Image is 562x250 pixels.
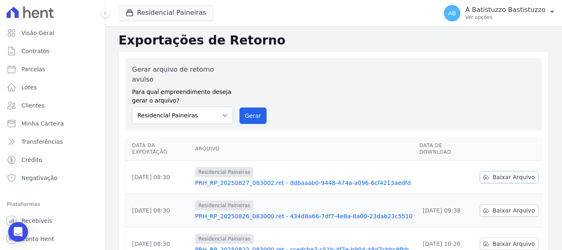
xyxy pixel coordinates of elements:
a: PRH_RP_20250827_083002.ret - ddbaaab0-9448-474a-a096-6cf4213aedfd [195,179,413,187]
a: Recebíveis [3,213,102,229]
button: Gerar [239,107,267,124]
a: Lotes [3,79,102,96]
h2: Exportações de Retorno [118,33,549,48]
span: Visão Geral [21,29,54,37]
span: Conta Hent [21,235,54,243]
span: Residencial Paineiras [195,234,253,244]
td: [DATE] 09:38 [416,194,476,227]
span: Residencial Paineiras [195,201,253,210]
a: Contratos [3,43,102,59]
a: Clientes [3,97,102,114]
span: Lotes [21,83,37,91]
a: Baixar Arquivo [480,238,539,250]
div: Open Intercom Messenger [8,222,28,242]
button: AB A Batistuzzo Bastistuzzo Ver opções [437,2,562,25]
span: AB [448,10,456,16]
span: Recebíveis [21,217,52,225]
a: Minha Carteira [3,115,102,132]
th: Data da Exportação [125,137,192,161]
a: Visão Geral [3,25,102,41]
span: Baixar Arquivo [492,173,535,181]
label: Gerar arquivo de retorno avulso [132,65,233,84]
p: Ver opções [465,14,546,21]
button: Residencial Paineiras [118,5,213,21]
td: [DATE] 08:30 [125,194,192,227]
div: Plataformas [7,199,98,209]
td: [DATE] 08:30 [125,161,192,194]
th: Arquivo [192,137,416,161]
a: Conta Hent [3,231,102,247]
a: Transferências [3,133,102,150]
label: Para qual empreendimento deseja gerar o arquivo? [132,84,233,105]
a: Parcelas [3,61,102,77]
span: Transferências [21,138,63,146]
a: Negativação [3,170,102,186]
a: Crédito [3,152,102,168]
span: Minha Carteira [21,119,64,128]
span: Parcelas [21,65,45,73]
a: Baixar Arquivo [480,171,539,183]
span: Baixar Arquivo [492,206,535,215]
span: Contratos [21,47,49,55]
a: PRH_RP_20250826_083000.ret - 434d8a66-7df7-4e8a-8a00-23dab23c5510 [195,212,413,220]
p: A Batistuzzo Bastistuzzo [465,6,546,14]
span: Crédito [21,156,42,164]
span: Baixar Arquivo [492,240,535,248]
span: Clientes [21,101,44,110]
span: Negativação [21,174,58,182]
th: Data de Download [416,137,476,161]
span: Residencial Paineiras [195,167,253,177]
a: Baixar Arquivo [480,204,539,217]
